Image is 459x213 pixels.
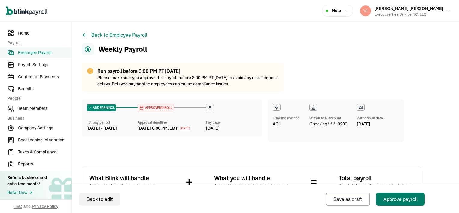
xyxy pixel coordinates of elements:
[18,149,72,155] span: Taxes & Compliance
[14,203,22,209] span: T&C
[376,193,425,206] button: Approve payroll
[332,8,341,14] span: Help
[87,125,138,131] div: [DATE] - [DATE]
[309,116,347,121] div: Withdrawal account
[18,30,72,36] span: Home
[273,116,300,121] div: Funding method
[339,183,414,195] span: Your total payroll expenses for this pay period
[383,196,418,203] div: Approve payroll
[7,174,47,187] div: Refer a business and get a free month!
[87,120,138,125] div: For pay period
[429,184,459,213] iframe: Chat Widget
[97,75,279,87] p: Please make sure you approve this payroll before 3:00 PM PT [DATE] to avoid any direct deposit de...
[89,183,164,195] span: Automatically withdrawn from your bank on [DATE]
[18,86,72,92] span: Benefits
[7,40,68,46] span: Payroll
[358,3,453,18] button: [PERSON_NAME] [PERSON_NAME]Executive Tree Service NC, LLC
[18,105,72,112] span: Team Members
[144,106,172,110] span: APPROVE PAYROLL
[7,190,47,196] a: Refer Now
[375,6,443,11] span: [PERSON_NAME] [PERSON_NAME]
[18,74,72,80] span: Contractor Payments
[375,12,443,17] div: Executive Tree Service NC, LLC
[18,137,72,143] span: Bookkeeping Integration
[357,121,383,127] div: [DATE]
[180,126,190,131] span: [DATE]
[206,120,257,125] div: Pay date
[214,183,289,195] span: Amount to set aside for deductions and paper checks
[326,193,370,206] button: Save as draft
[138,125,178,131] div: [DATE] 8:00 PM, EDT
[138,120,203,125] div: Approval deadline
[79,193,120,206] button: Back to edit
[18,62,72,68] span: Payroll Settings
[18,50,72,56] span: Employee Payroll
[32,203,58,209] span: Privacy Policy
[339,174,414,183] span: Total payroll
[7,95,68,102] span: People
[18,161,72,167] span: Reports
[186,174,193,192] span: +
[82,43,147,55] h1: Weekly Payroll
[87,196,113,203] div: Back to edit
[311,174,317,192] span: =
[357,116,383,121] div: Withdrawal date
[333,196,362,203] div: Save as draft
[273,121,281,127] span: ACH
[214,174,289,183] span: What you will handle
[6,2,47,20] nav: Global
[7,115,68,122] span: Business
[206,125,257,131] div: [DATE]
[87,104,116,111] div: ADD EARNINGS
[322,5,353,17] button: Help
[89,174,164,183] span: What Blink will handle
[82,31,147,39] button: Back to Employee Payroll
[97,68,180,74] span: Run payroll before 3:00 PM PT [DATE]
[18,125,72,131] span: Company Settings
